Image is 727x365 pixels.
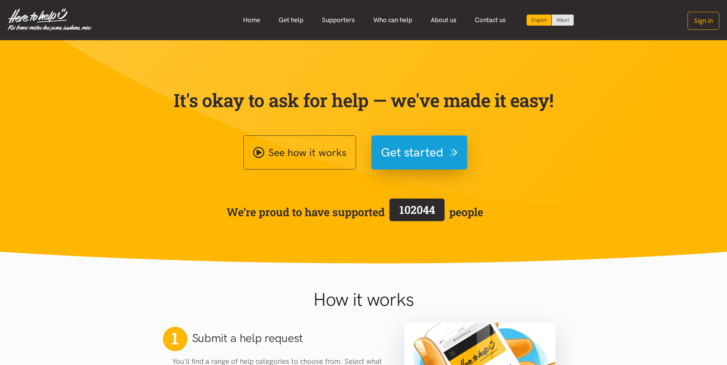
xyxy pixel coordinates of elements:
span: We’re proud to have supported people [226,197,483,227]
img: Home [8,8,92,31]
span: 102044 [399,202,435,217]
button: Sign in [688,12,719,30]
button: Get started [371,135,467,169]
span: Get started [381,143,443,162]
a: Contact us [466,12,515,28]
a: Get help [269,12,313,28]
a: Who can help [364,12,422,28]
span: 1 [171,328,178,348]
a: About us [422,12,466,28]
a: Switch to Te Reo Māori [552,15,574,26]
a: Supporters [313,12,364,28]
h2: Submit a help request [192,330,304,346]
a: Home [234,12,269,28]
a: See how it works [243,135,356,169]
h1: How it works [238,288,489,311]
p: It's okay to ask for help — we've made it easy! [172,89,555,111]
div: Language toggle [527,15,574,26]
div: Current language [527,15,552,26]
a: 102044 [385,197,449,227]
